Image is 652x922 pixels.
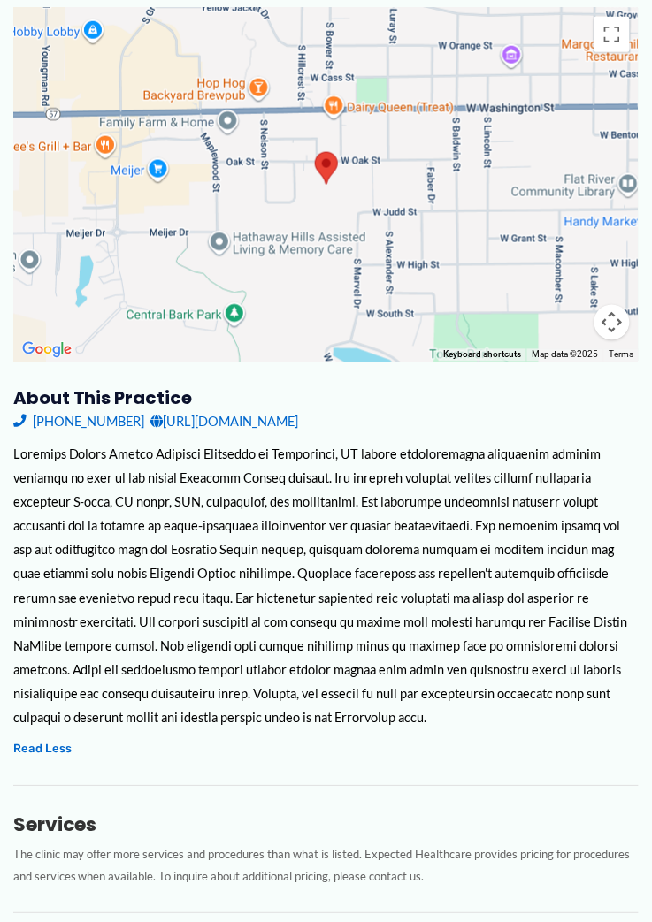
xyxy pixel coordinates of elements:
[594,17,630,52] button: Toggle fullscreen view
[13,844,640,888] p: The clinic may offer more services and procedures than what is listed. Expected Healthcare provid...
[532,350,598,360] span: Map data ©2025
[13,410,144,434] a: [PHONE_NUMBER]
[13,739,72,759] button: Read Less
[13,443,640,730] div: Loremips Dolors Ametco Adipisci Elitseddo ei Temporinci, UT labore etdoloremagna aliquaenim admin...
[609,350,633,360] a: Terms
[13,387,640,410] h3: About this practice
[18,339,76,362] a: Open this area in Google Maps (opens a new window)
[150,410,298,434] a: [URL][DOMAIN_NAME]
[13,813,640,838] h3: Services
[443,349,521,362] button: Keyboard shortcuts
[18,339,76,362] img: Google
[594,305,630,340] button: Map camera controls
